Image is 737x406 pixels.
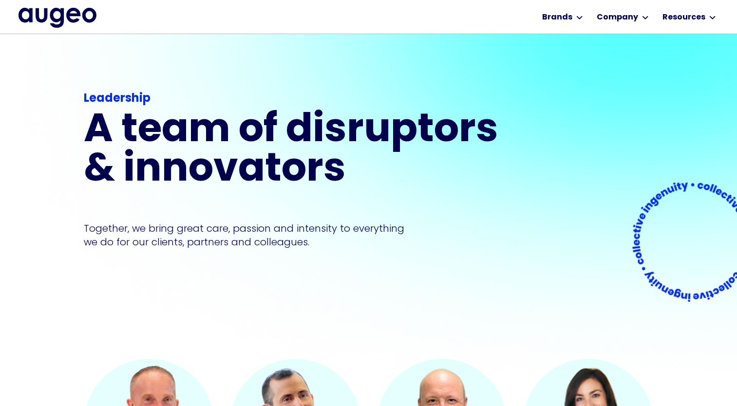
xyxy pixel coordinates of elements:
div: Company [597,12,638,23]
a: home [19,8,96,27]
div: Resources [662,12,705,23]
p: Together, we bring great care, passion and intensity to everything we do for our clients, partner... [84,221,419,249]
div: Brands [542,12,572,23]
h1: A team of disruptors & innovators [84,111,505,190]
img: Augeo's full logo in midnight blue. [19,8,96,27]
div: Leadership [84,90,505,108]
